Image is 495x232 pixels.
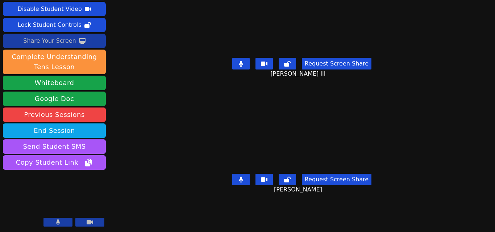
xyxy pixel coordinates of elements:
button: Lock Student Controls [3,18,106,32]
button: Send Student SMS [3,139,106,154]
button: Whiteboard [3,76,106,90]
span: [PERSON_NAME] III [270,69,327,78]
button: Disable Student Video [3,2,106,16]
button: End Session [3,123,106,138]
span: [PERSON_NAME] [274,185,324,194]
button: Request Screen Share [302,58,371,69]
button: Copy Student Link [3,155,106,170]
button: Share Your Screen [3,34,106,48]
div: Lock Student Controls [18,19,82,31]
a: Google Doc [3,92,106,106]
a: Previous Sessions [3,107,106,122]
button: Complete Understanding Tens Lesson [3,50,106,74]
div: Disable Student Video [17,3,82,15]
span: Copy Student Link [16,157,93,168]
div: Share Your Screen [23,35,76,47]
button: Request Screen Share [302,174,371,185]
